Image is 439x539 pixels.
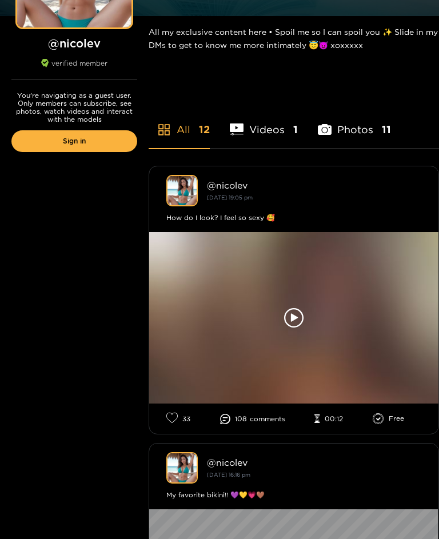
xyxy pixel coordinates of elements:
[207,457,421,468] div: @ nicolev
[149,16,439,61] div: All my exclusive content here • Spoil me so I can spoil you ✨ Slide in my DMs to get to know me m...
[373,413,404,425] li: Free
[199,122,210,137] span: 12
[11,36,137,50] h1: @ nicolev
[207,472,250,478] small: [DATE] 16:16 pm
[166,175,198,206] img: nicolev
[230,97,298,148] li: Videos
[207,180,421,190] div: @ nicolev
[166,412,190,425] li: 33
[318,97,391,148] li: Photos
[157,123,171,137] span: appstore
[11,59,137,80] div: verified member
[166,452,198,484] img: nicolev
[11,130,137,152] a: Sign in
[149,97,210,148] li: All
[314,414,343,424] li: 00:12
[220,414,285,424] li: 108
[166,489,421,501] div: My favorite bikini!! 💜💛💗🤎
[166,212,421,223] div: How do I look? I feel so sexy 🥰
[207,194,253,201] small: [DATE] 19:05 pm
[382,122,391,137] span: 11
[250,415,285,423] span: comment s
[293,122,298,137] span: 1
[11,91,137,123] p: You're navigating as a guest user. Only members can subscribe, see photos, watch videos and inter...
